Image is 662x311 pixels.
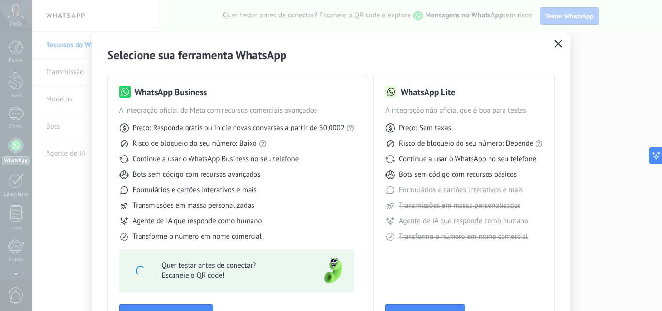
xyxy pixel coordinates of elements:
span: Agente de IA que responde como humano [133,216,262,226]
span: Preço: Responda grátis ou inicie novas conversas a partir de $0,0002 [133,123,345,133]
span: Transmissões em massa personalizadas [133,201,254,211]
span: Risco de bloqueio do seu número: Depende [399,139,534,148]
span: Transmissões em massa personalizadas [399,201,520,211]
span: Quer testar antes de conectar? [162,261,303,271]
span: Escaneie o QR code! [162,271,303,280]
span: A integração não oficial que é boa para testes [385,106,543,115]
span: A integração oficial da Meta com recursos comerciais avançados [119,106,354,115]
h3: WhatsApp Lite [401,86,455,98]
span: Preço: Sem taxas [399,123,451,133]
h2: Selecione sua ferramenta WhatsApp [108,48,555,63]
span: Agente de IA que responde como humano [399,216,528,226]
span: Risco de bloqueio do seu número: Baixo [133,139,257,148]
span: Continue a usar o WhatsApp no seu telefone [399,154,536,164]
span: Formulários e cartões interativos e mais [399,185,523,195]
span: Continue a usar o WhatsApp Business no seu telefone [133,154,299,164]
span: Transforme o número em nome comercial [133,232,262,242]
span: Transforme o número em nome comercial [399,232,528,242]
img: green-phone.png [315,253,350,288]
span: Bots sem código com recursos avançados [133,170,261,180]
span: Formulários e cartões interativos e mais [133,185,257,195]
h3: WhatsApp Business [135,86,207,98]
span: Bots sem código com recursos básicos [399,170,517,180]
